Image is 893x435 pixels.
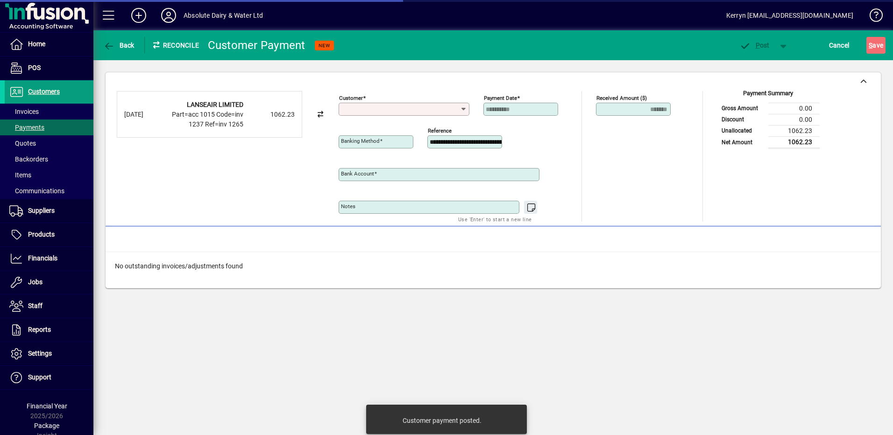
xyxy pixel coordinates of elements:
a: Staff [5,295,93,318]
button: Back [101,37,137,54]
div: Customer payment posted. [403,416,482,425]
div: Payment Summary [717,89,820,103]
app-page-header-button: Back [93,37,145,54]
button: Post [735,37,774,54]
mat-label: Payment Date [484,95,517,101]
span: POS [28,64,41,71]
td: 0.00 [768,114,820,125]
a: Items [5,167,93,183]
a: Support [5,366,93,389]
td: Net Amount [717,136,768,148]
div: [DATE] [124,110,162,119]
span: Items [9,171,31,179]
div: Reconcile [145,38,201,53]
div: Absolute Dairy & Water Ltd [184,8,263,23]
div: No outstanding invoices/adjustments found [106,252,881,281]
span: Backorders [9,155,48,163]
a: Jobs [5,271,93,294]
mat-label: Bank Account [341,170,374,177]
a: Suppliers [5,199,93,223]
span: Staff [28,302,43,309]
span: Quotes [9,140,36,147]
span: S [869,42,872,49]
span: Part=acc 1015 Code=inv 1237 Ref=inv 1265 [172,111,243,128]
td: 1062.23 [768,136,820,148]
td: Unallocated [717,125,768,136]
a: Backorders [5,151,93,167]
span: Home [28,40,45,48]
a: Knowledge Base [863,2,881,32]
button: Save [866,37,886,54]
button: Profile [154,7,184,24]
span: Suppliers [28,207,55,214]
mat-label: Banking method [341,138,380,144]
td: 0.00 [768,103,820,114]
a: Communications [5,183,93,199]
span: Cancel [829,38,850,53]
button: Cancel [827,37,852,54]
span: Customers [28,88,60,95]
a: POS [5,56,93,80]
span: ave [869,38,883,53]
span: NEW [319,42,330,49]
mat-label: Received Amount ($) [596,95,647,101]
td: Gross Amount [717,103,768,114]
span: Financial Year [27,402,67,410]
a: Payments [5,119,93,135]
span: P [756,42,760,49]
td: 1062.23 [768,125,820,136]
a: Invoices [5,104,93,119]
div: Kerryn [EMAIL_ADDRESS][DOMAIN_NAME] [726,8,853,23]
mat-label: Reference [428,127,452,134]
span: Jobs [28,278,43,286]
a: Financials [5,247,93,270]
a: Reports [5,318,93,342]
strong: LANSEAIR LIMITED [187,101,243,108]
mat-hint: Use 'Enter' to start a new line [458,214,532,225]
td: Discount [717,114,768,125]
div: 1062.23 [248,110,295,119]
span: Reports [28,326,51,333]
div: Customer Payment [208,38,305,53]
span: Products [28,231,55,238]
a: Settings [5,342,93,365]
span: Settings [28,350,52,357]
span: Communications [9,187,64,195]
mat-label: Customer [339,95,363,101]
span: Financials [28,254,57,262]
span: Package [34,422,59,429]
app-page-summary-card: Payment Summary [717,91,820,149]
a: Quotes [5,135,93,151]
a: Home [5,33,93,56]
span: Back [103,42,135,49]
span: Invoices [9,108,39,115]
a: Products [5,223,93,246]
span: Support [28,373,51,381]
span: ost [739,42,770,49]
span: Payments [9,124,44,131]
button: Add [124,7,154,24]
mat-label: Notes [341,203,355,210]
